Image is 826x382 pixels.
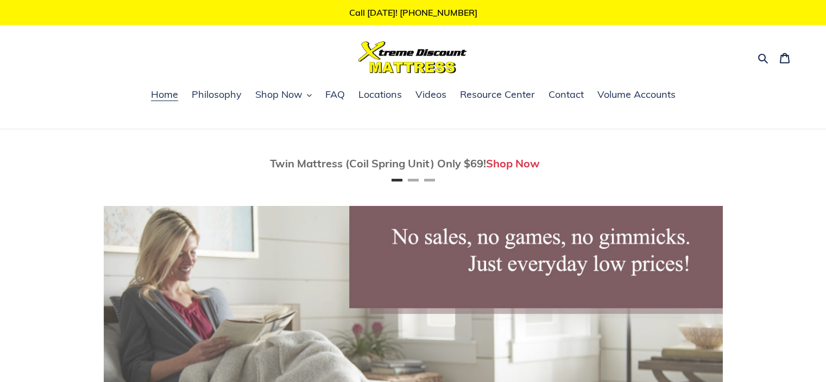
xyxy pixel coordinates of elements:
[410,87,452,103] a: Videos
[186,87,247,103] a: Philosophy
[151,88,178,101] span: Home
[597,88,676,101] span: Volume Accounts
[146,87,184,103] a: Home
[543,87,589,103] a: Contact
[255,88,302,101] span: Shop Now
[408,179,419,181] button: Page 2
[455,87,540,103] a: Resource Center
[592,87,681,103] a: Volume Accounts
[424,179,435,181] button: Page 3
[548,88,584,101] span: Contact
[358,41,467,73] img: Xtreme Discount Mattress
[192,88,242,101] span: Philosophy
[415,88,446,101] span: Videos
[358,88,402,101] span: Locations
[392,179,402,181] button: Page 1
[250,87,317,103] button: Shop Now
[486,156,540,170] a: Shop Now
[353,87,407,103] a: Locations
[460,88,535,101] span: Resource Center
[270,156,486,170] span: Twin Mattress (Coil Spring Unit) Only $69!
[320,87,350,103] a: FAQ
[325,88,345,101] span: FAQ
